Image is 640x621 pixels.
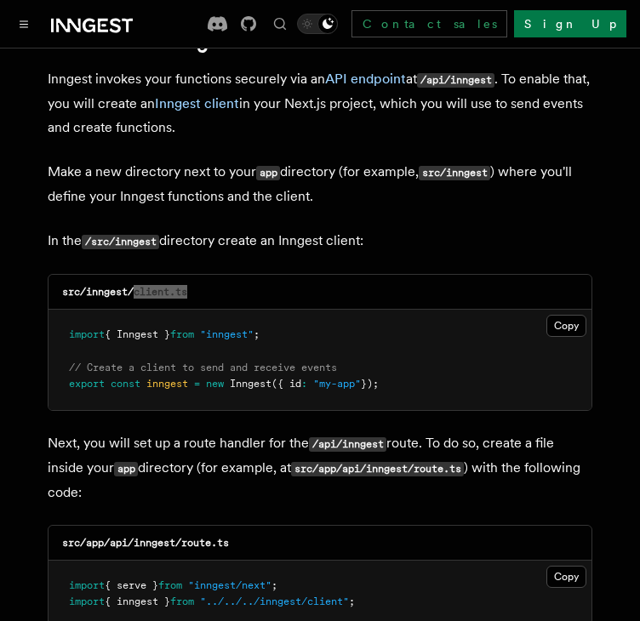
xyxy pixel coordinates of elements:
span: "inngest/next" [188,579,271,591]
span: { serve } [105,579,158,591]
span: import [69,595,105,607]
a: Inngest client [155,95,239,111]
span: Inngest [230,378,271,390]
span: new [206,378,224,390]
p: In the directory create an Inngest client: [48,229,592,254]
code: /api/inngest [309,437,386,452]
p: Next, you will set up a route handler for the route. To do so, create a file inside your director... [48,431,592,504]
button: Toggle dark mode [297,14,338,34]
button: Toggle navigation [14,14,34,34]
span: // Create a client to send and receive events [69,362,337,373]
span: import [69,328,105,340]
button: Copy [546,566,586,588]
a: Sign Up [514,10,626,37]
span: export [69,378,105,390]
span: ; [271,579,277,591]
code: /api/inngest [417,73,494,88]
code: src/inngest [419,166,490,180]
span: from [170,595,194,607]
code: app [114,462,138,476]
code: src/app/api/inngest/route.ts [291,462,464,476]
span: { Inngest } [105,328,170,340]
span: "inngest" [200,328,254,340]
span: inngest [146,378,188,390]
a: API endpoint [325,71,406,87]
span: : [301,378,307,390]
span: }); [361,378,379,390]
span: import [69,579,105,591]
span: "../../../inngest/client" [200,595,349,607]
code: src/app/api/inngest/route.ts [62,537,229,549]
button: Copy [546,315,586,337]
code: /src/inngest [82,235,159,249]
span: ; [254,328,260,340]
span: = [194,378,200,390]
span: { inngest } [105,595,170,607]
p: Inngest invokes your functions securely via an at . To enable that, you will create an in your Ne... [48,67,592,140]
span: const [111,378,140,390]
span: from [170,328,194,340]
span: ({ id [271,378,301,390]
span: from [158,579,182,591]
a: Contact sales [351,10,507,37]
span: "my-app" [313,378,361,390]
p: Make a new directory next to your directory (for example, ) where you'll define your Inngest func... [48,160,592,208]
code: app [256,166,280,180]
span: ; [349,595,355,607]
button: Find something... [270,14,290,34]
code: src/inngest/client.ts [62,286,187,298]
